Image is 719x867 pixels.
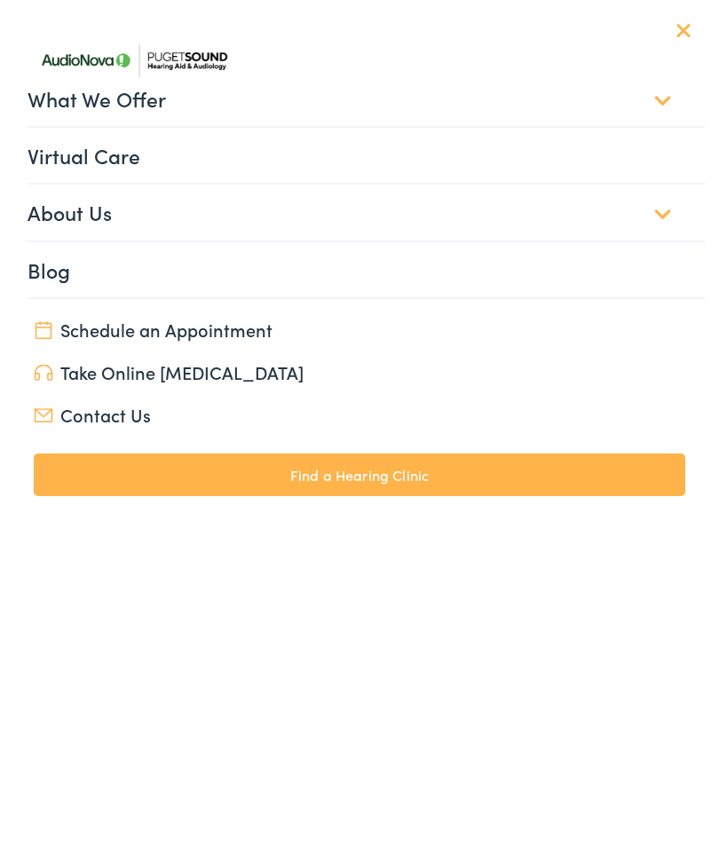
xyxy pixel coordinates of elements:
a: Find a Hearing Clinic [34,453,685,496]
a: Contact Us [34,402,685,427]
a: Blog [28,242,705,297]
img: utility icon [34,321,53,339]
a: Virtual Care [28,128,705,183]
img: utility icon [34,408,53,422]
a: Schedule an Appointment [34,317,685,342]
a: Take Online [MEDICAL_DATA] [34,359,685,384]
a: About Us [28,185,705,240]
a: What We Offer [28,71,705,126]
img: utility icon [34,365,53,382]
